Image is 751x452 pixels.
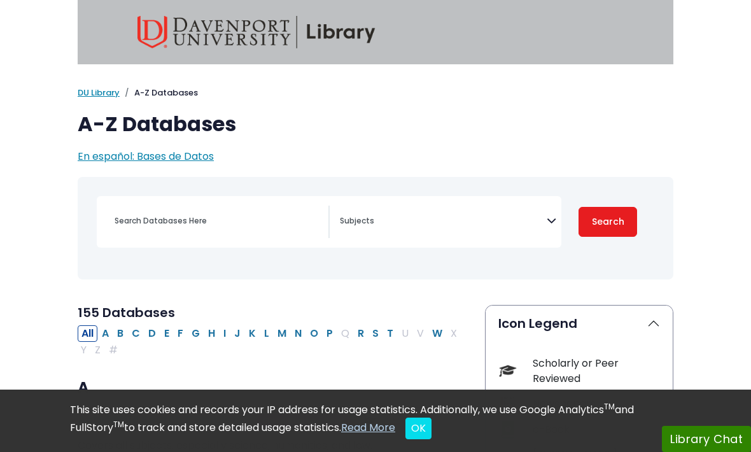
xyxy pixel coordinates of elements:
button: Filter Results O [306,325,322,342]
button: Filter Results G [188,325,204,342]
h3: A [78,379,470,398]
button: All [78,325,97,342]
button: Filter Results H [204,325,219,342]
button: Close [405,418,432,439]
button: Filter Results I [220,325,230,342]
button: Filter Results T [383,325,397,342]
button: Filter Results B [113,325,127,342]
input: Search database by title or keyword [107,212,328,230]
button: Filter Results E [160,325,173,342]
h1: A-Z Databases [78,112,673,136]
div: Scholarly or Peer Reviewed [533,356,660,386]
button: Filter Results W [428,325,446,342]
a: DU Library [78,87,120,99]
button: Filter Results P [323,325,337,342]
button: Submit for Search Results [579,207,637,237]
button: Filter Results L [260,325,273,342]
img: Icon Scholarly or Peer Reviewed [499,362,516,379]
button: Icon Legend [486,306,673,341]
div: This site uses cookies and records your IP address for usage statistics. Additionally, we use Goo... [70,402,681,439]
button: Filter Results D [144,325,160,342]
nav: Search filters [78,177,673,279]
button: Filter Results K [245,325,260,342]
sup: TM [113,419,124,430]
a: Read More [341,420,395,435]
li: A-Z Databases [120,87,198,99]
button: Filter Results R [354,325,368,342]
button: Filter Results S [368,325,383,342]
button: Filter Results J [230,325,244,342]
textarea: Search [340,217,547,227]
img: Davenport University Library [137,16,375,48]
nav: breadcrumb [78,87,673,99]
button: Filter Results F [174,325,187,342]
div: Alpha-list to filter by first letter of database name [78,326,462,357]
span: 155 Databases [78,304,175,321]
button: Filter Results M [274,325,290,342]
a: En español: Bases de Datos [78,149,214,164]
button: Library Chat [662,426,751,452]
button: Filter Results C [128,325,144,342]
button: Filter Results N [291,325,305,342]
button: Filter Results A [98,325,113,342]
sup: TM [604,401,615,412]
